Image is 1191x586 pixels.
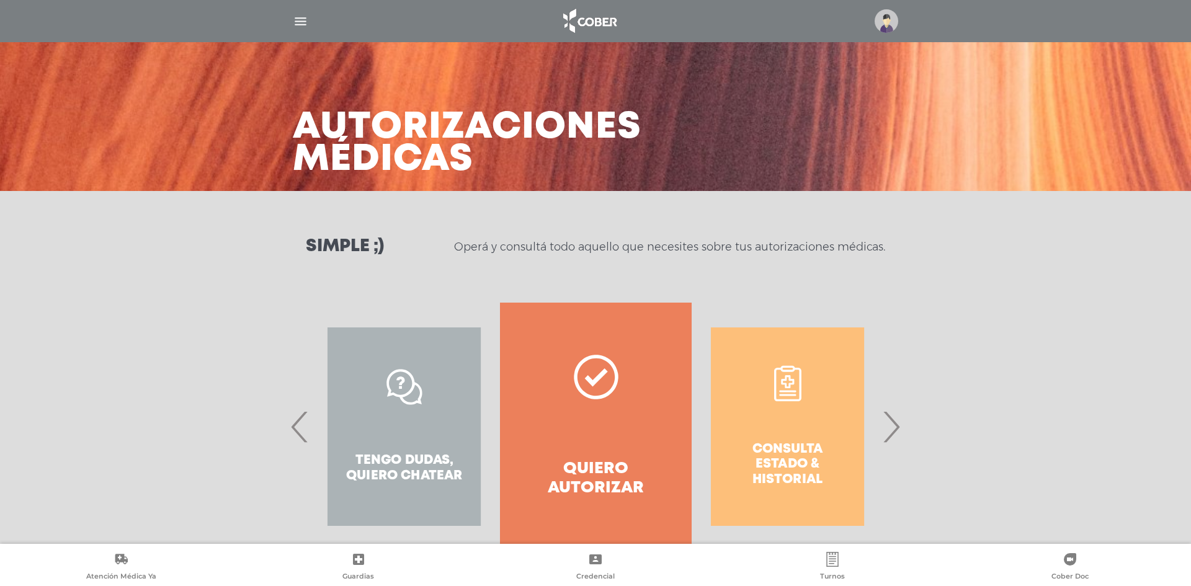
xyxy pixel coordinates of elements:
span: Next [879,393,903,460]
img: logo_cober_home-white.png [556,6,622,36]
a: Cober Doc [952,552,1189,584]
span: Credencial [576,572,615,583]
h4: Quiero autorizar [522,459,669,498]
span: Atención Médica Ya [86,572,156,583]
p: Operá y consultá todo aquello que necesites sobre tus autorizaciones médicas. [454,239,885,254]
h3: Autorizaciones médicas [293,112,641,176]
span: Guardias [342,572,374,583]
a: Turnos [714,552,951,584]
img: Cober_menu-lines-white.svg [293,14,308,29]
a: Quiero autorizar [500,303,692,551]
a: Atención Médica Ya [2,552,239,584]
span: Previous [288,393,312,460]
a: Credencial [477,552,714,584]
span: Turnos [820,572,845,583]
h3: Simple ;) [306,238,384,255]
span: Cober Doc [1051,572,1089,583]
a: Guardias [239,552,476,584]
img: profile-placeholder.svg [875,9,898,33]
